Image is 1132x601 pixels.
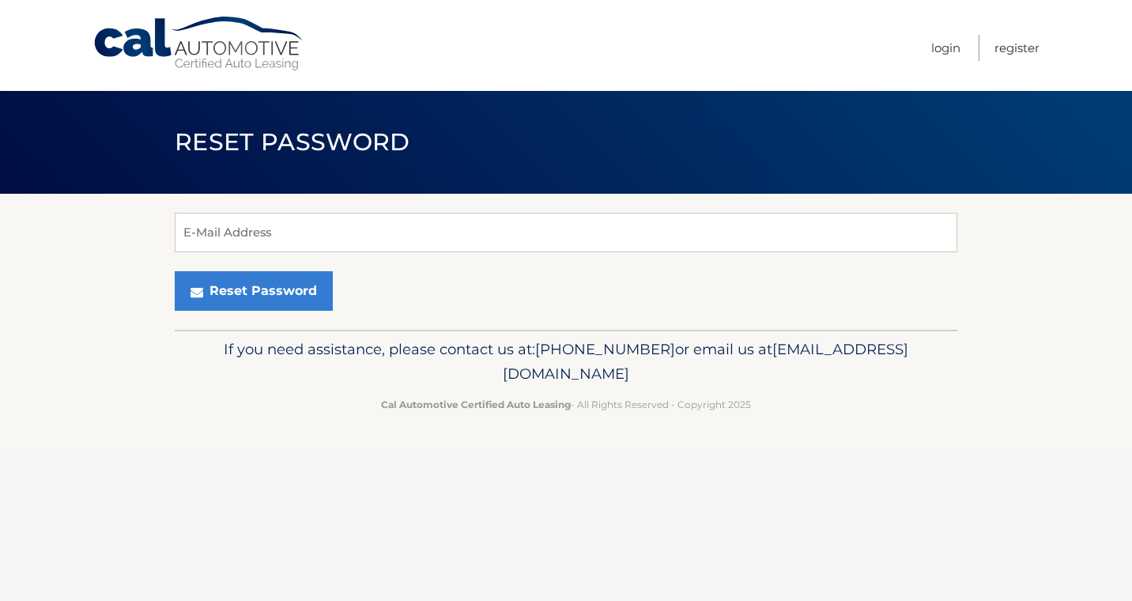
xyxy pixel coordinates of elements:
[185,337,947,387] p: If you need assistance, please contact us at: or email us at
[92,16,306,72] a: Cal Automotive
[185,396,947,413] p: - All Rights Reserved - Copyright 2025
[994,35,1040,61] a: Register
[931,35,960,61] a: Login
[175,127,409,157] span: Reset Password
[535,340,675,358] span: [PHONE_NUMBER]
[175,213,957,252] input: E-Mail Address
[175,271,333,311] button: Reset Password
[381,399,571,410] strong: Cal Automotive Certified Auto Leasing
